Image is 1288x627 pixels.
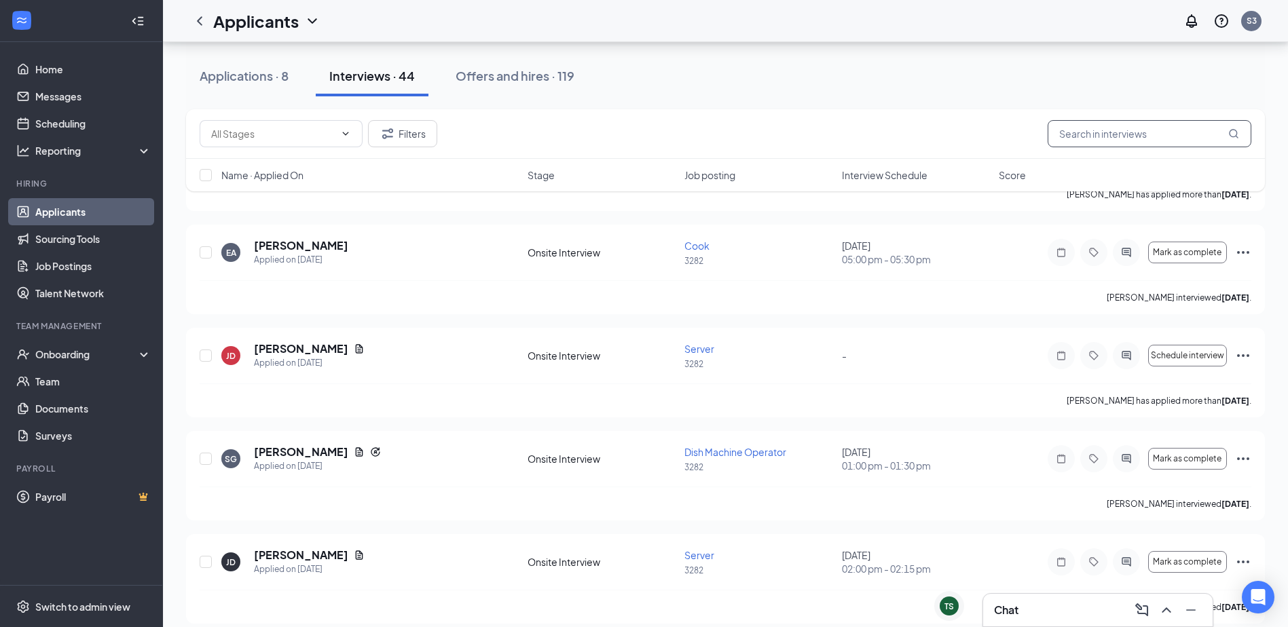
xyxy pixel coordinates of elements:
[35,83,151,110] a: Messages
[528,452,676,465] div: Onsite Interview
[684,446,786,458] span: Dish Machine Operator
[1148,242,1227,263] button: Mark as complete
[1151,351,1224,360] span: Schedule interview
[1221,292,1249,303] b: [DATE]
[211,126,335,141] input: All Stages
[340,128,351,139] svg: ChevronDown
[1118,453,1135,464] svg: ActiveChat
[16,463,149,474] div: Payroll
[354,550,365,560] svg: Document
[35,280,151,307] a: Talent Network
[684,358,833,370] p: 3282
[35,252,151,280] a: Job Postings
[1148,551,1227,573] button: Mark as complete
[131,14,145,28] svg: Collapse
[35,347,140,361] div: Onboarding
[684,240,710,252] span: Cook
[684,343,714,355] span: Server
[1235,347,1251,364] svg: Ellipses
[304,13,320,29] svg: ChevronDown
[35,600,130,613] div: Switch to admin view
[200,67,289,84] div: Applications · 8
[1235,244,1251,261] svg: Ellipses
[1086,350,1102,361] svg: Tag
[16,178,149,189] div: Hiring
[528,168,555,182] span: Stage
[16,144,30,157] svg: Analysis
[1086,247,1102,258] svg: Tag
[1158,602,1175,618] svg: ChevronUp
[528,349,676,362] div: Onsite Interview
[191,13,208,29] svg: ChevronLeft
[1048,120,1251,147] input: Search in interviews
[684,168,735,182] span: Job posting
[1242,581,1274,613] div: Open Intercom Messenger
[1153,557,1221,567] span: Mark as complete
[528,246,676,259] div: Onsite Interview
[1053,350,1069,361] svg: Note
[1235,554,1251,570] svg: Ellipses
[254,459,381,473] div: Applied on [DATE]
[1086,453,1102,464] svg: Tag
[35,110,151,137] a: Scheduling
[1148,345,1227,366] button: Schedule interview
[842,239,991,266] div: [DATE]
[1221,602,1249,612] b: [DATE]
[35,225,151,252] a: Sourcing Tools
[1153,248,1221,257] span: Mark as complete
[16,320,149,332] div: Team Management
[1247,15,1257,26] div: S3
[842,252,991,266] span: 05:00 pm - 05:30 pm
[1221,396,1249,406] b: [DATE]
[354,446,365,457] svg: Document
[1118,556,1135,567] svg: ActiveChat
[684,461,833,473] p: 3282
[999,168,1026,182] span: Score
[35,198,151,225] a: Applicants
[380,126,396,142] svg: Filter
[1180,599,1202,621] button: Minimize
[842,562,991,575] span: 02:00 pm - 02:15 pm
[528,555,676,569] div: Onsite Interview
[1053,453,1069,464] svg: Note
[1118,350,1135,361] svg: ActiveChat
[1053,556,1069,567] svg: Note
[842,349,847,362] span: -
[254,548,348,563] h5: [PERSON_NAME]
[1221,499,1249,509] b: [DATE]
[1053,247,1069,258] svg: Note
[1235,451,1251,467] svg: Ellipses
[368,120,437,147] button: Filter Filters
[221,168,303,182] span: Name · Applied On
[35,395,151,422] a: Documents
[842,548,991,575] div: [DATE]
[35,422,151,449] a: Surveys
[1134,602,1150,618] svg: ComposeMessage
[994,603,1018,617] h3: Chat
[1086,556,1102,567] svg: Tag
[254,444,348,459] h5: [PERSON_NAME]
[456,67,574,84] div: Offers and hires · 119
[16,347,30,361] svg: UserCheck
[944,601,954,612] div: TS
[1156,599,1177,621] button: ChevronUp
[354,343,365,354] svg: Document
[1107,292,1251,303] p: [PERSON_NAME] interviewed .
[16,600,30,613] svg: Settings
[213,9,299,33] h1: Applicants
[684,549,714,561] span: Server
[684,255,833,267] p: 3282
[684,565,833,576] p: 3282
[226,350,236,362] div: JD
[1183,602,1199,618] svg: Minimize
[1131,599,1153,621] button: ComposeMessage
[1148,448,1227,470] button: Mark as complete
[1228,128,1239,139] svg: MagnifyingGlass
[842,459,991,472] span: 01:00 pm - 01:30 pm
[35,368,151,395] a: Team
[370,446,381,457] svg: Reapply
[35,56,151,83] a: Home
[1067,395,1251,406] p: [PERSON_NAME] has applied more than .
[35,144,152,157] div: Reporting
